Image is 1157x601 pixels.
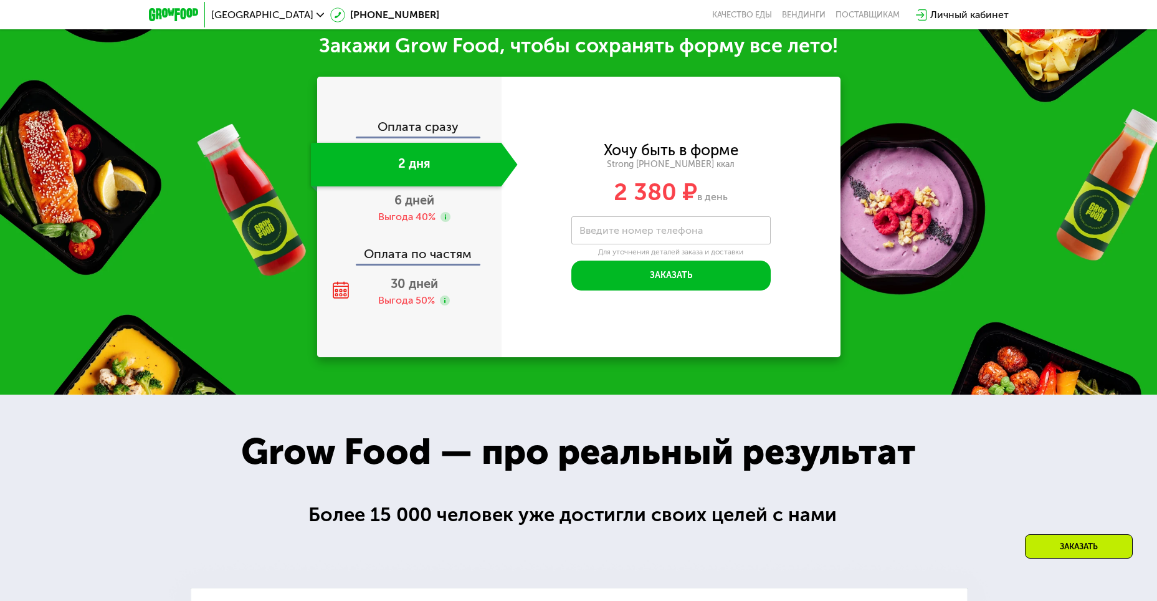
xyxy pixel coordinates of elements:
div: Strong [PHONE_NUMBER] ккал [502,159,840,170]
span: 30 дней [391,276,438,291]
span: 2 380 ₽ [614,178,697,206]
div: Оплата сразу [318,120,502,137]
div: Более 15 000 человек уже достигли своих целей с нами [308,500,849,530]
button: Заказать [571,261,771,291]
div: Личный кабинет [930,7,1009,22]
label: Введите номер телефона [579,227,703,234]
span: [GEOGRAPHIC_DATA] [211,10,313,20]
div: Хочу быть в форме [604,143,738,157]
a: [PHONE_NUMBER] [330,7,439,22]
div: Заказать [1025,534,1133,559]
div: Выгода 40% [378,210,436,224]
div: Оплата по частям [318,235,502,264]
div: Для уточнения деталей заказа и доставки [571,248,771,257]
div: Grow Food — про реальный результат [214,425,943,479]
a: Качество еды [712,10,772,20]
a: Вендинги [782,10,826,20]
div: Выгода 50% [378,294,435,307]
span: 6 дней [394,193,434,208]
div: поставщикам [836,10,900,20]
span: в день [697,191,728,203]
